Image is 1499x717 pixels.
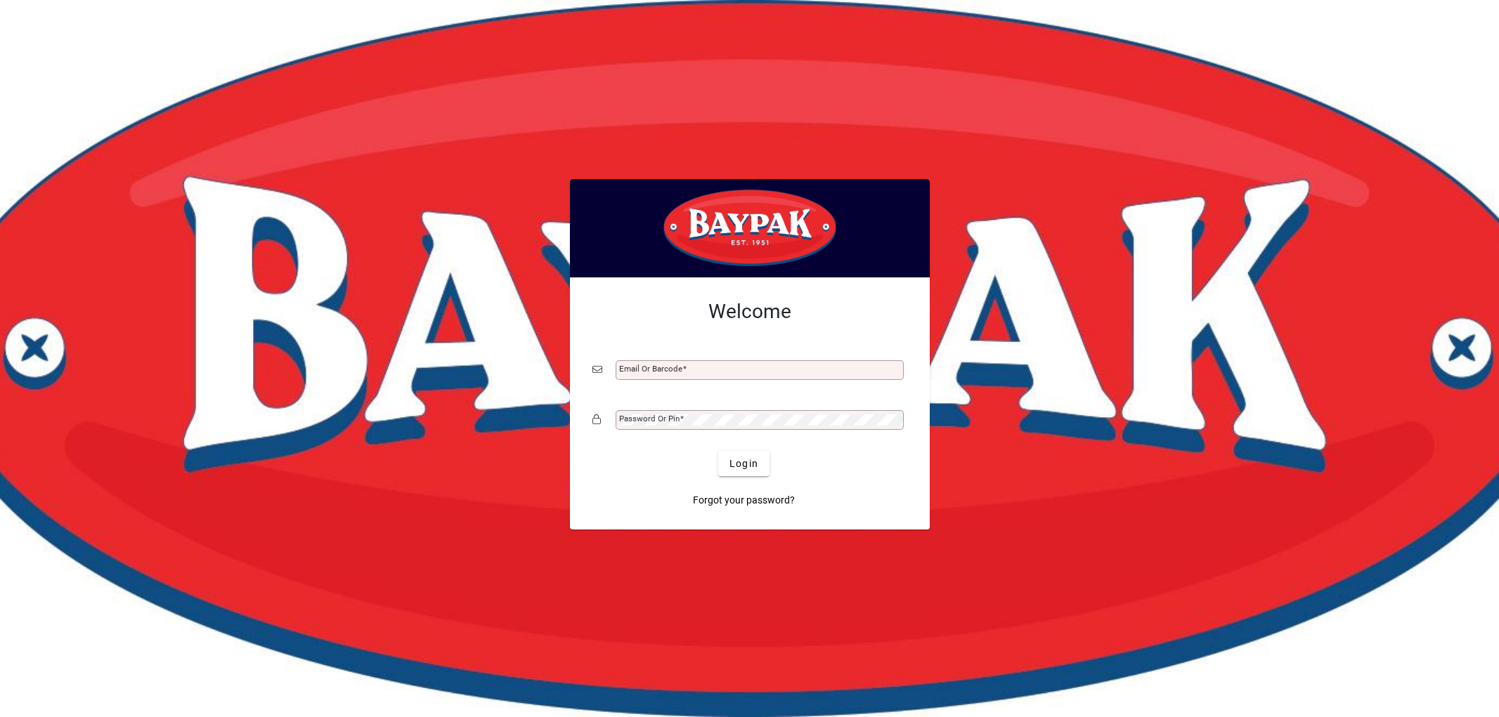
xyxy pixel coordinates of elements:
[729,456,758,471] span: Login
[687,487,800,513] a: Forgot your password?
[592,300,907,324] h2: Welcome
[619,414,680,423] mat-label: Password or Pin
[693,493,795,508] span: Forgot your password?
[619,364,682,374] mat-label: Email or Barcode
[718,451,770,476] button: Login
